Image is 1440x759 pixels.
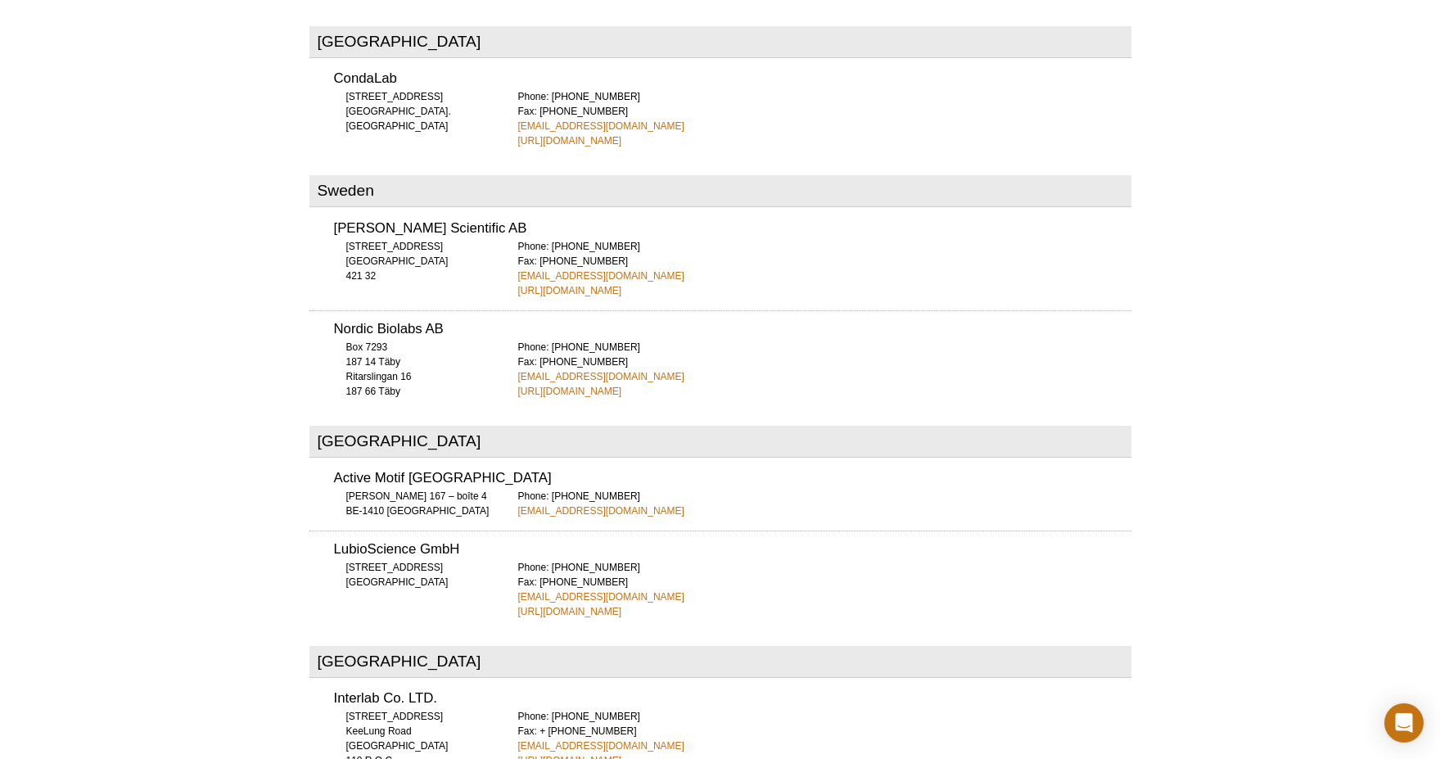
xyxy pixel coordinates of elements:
[518,590,684,604] a: [EMAIL_ADDRESS][DOMAIN_NAME]
[334,560,498,590] div: [STREET_ADDRESS] [GEOGRAPHIC_DATA]
[518,269,684,283] a: [EMAIL_ADDRESS][DOMAIN_NAME]
[334,89,498,133] div: [STREET_ADDRESS] [GEOGRAPHIC_DATA]. [GEOGRAPHIC_DATA]
[334,489,498,518] div: [PERSON_NAME] 167 – boîte 4 BE-1410 [GEOGRAPHIC_DATA]
[518,369,684,384] a: [EMAIL_ADDRESS][DOMAIN_NAME]
[518,489,1131,518] div: Phone: [PHONE_NUMBER]
[334,222,1131,236] h3: [PERSON_NAME] Scientific AB
[334,692,1131,706] h3: Interlab Co. LTD.
[309,426,1131,458] h2: [GEOGRAPHIC_DATA]
[518,384,622,399] a: [URL][DOMAIN_NAME]
[334,72,1131,86] h3: CondaLab
[334,472,1131,486] h3: Active Motif [GEOGRAPHIC_DATA]
[518,604,622,619] a: [URL][DOMAIN_NAME]
[518,560,1131,619] div: Phone: [PHONE_NUMBER] Fax: [PHONE_NUMBER]
[518,119,684,133] a: [EMAIL_ADDRESS][DOMAIN_NAME]
[518,504,684,518] a: [EMAIL_ADDRESS][DOMAIN_NAME]
[309,646,1131,678] h2: [GEOGRAPHIC_DATA]
[518,239,1131,298] div: Phone: [PHONE_NUMBER] Fax: [PHONE_NUMBER]
[334,323,1131,337] h3: Nordic Biolabs AB
[1384,703,1424,743] div: Open Intercom Messenger
[518,739,684,753] a: [EMAIL_ADDRESS][DOMAIN_NAME]
[518,133,622,148] a: [URL][DOMAIN_NAME]
[518,340,1131,399] div: Phone: [PHONE_NUMBER] Fax: [PHONE_NUMBER]
[309,26,1131,58] h2: [GEOGRAPHIC_DATA]
[518,283,622,298] a: [URL][DOMAIN_NAME]
[518,89,1131,148] div: Phone: [PHONE_NUMBER] Fax: [PHONE_NUMBER]
[334,239,498,283] div: [STREET_ADDRESS] [GEOGRAPHIC_DATA] 421 32
[309,175,1131,207] h2: Sweden
[334,340,498,399] div: Box 7293 187 14 Täby Ritarslingan 16 187 66 Täby
[334,543,1131,557] h3: LubioScience GmbH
